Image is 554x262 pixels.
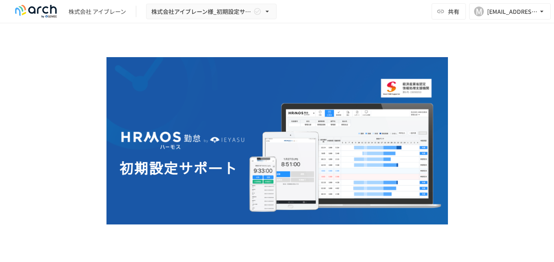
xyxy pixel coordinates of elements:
[69,7,126,16] div: 株式会社 アイブレーン
[432,3,466,20] button: 共有
[487,7,538,17] div: [EMAIL_ADDRESS][DOMAIN_NAME]
[151,7,252,17] span: 株式会社アイブレーン様_初期設定サポート
[469,3,551,20] button: M[EMAIL_ADDRESS][DOMAIN_NAME]
[474,7,484,16] div: M
[448,7,459,16] span: 共有
[146,4,277,20] button: 株式会社アイブレーン様_初期設定サポート
[10,5,62,18] img: logo-default@2x-9cf2c760.svg
[106,57,448,224] img: GdztLVQAPnGLORo409ZpmnRQckwtTrMz8aHIKJZF2AQ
